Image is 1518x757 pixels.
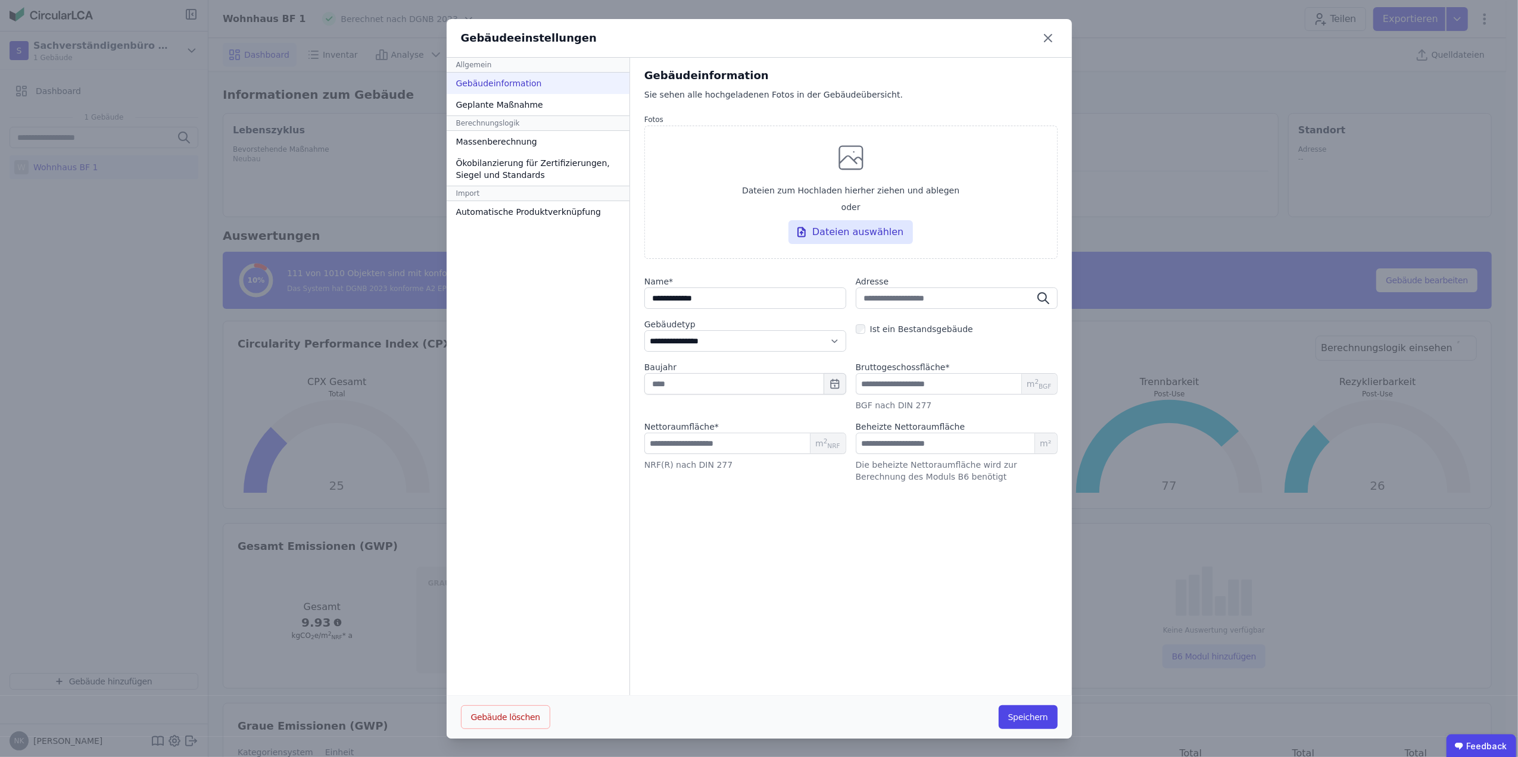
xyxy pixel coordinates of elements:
div: NRF(R) nach DIN 277 [644,459,846,471]
sub: BGF [1039,383,1051,390]
span: m² [1034,433,1056,453]
sub: NRF [828,442,840,449]
div: Dateien auswählen [788,220,914,244]
div: Gebäudeinformation [644,67,1058,84]
div: Massenberechnung [447,131,629,152]
sup: 2 [824,437,828,445]
label: Ist ein Bestandsgebäude [865,323,973,335]
span: Dateien zum Hochladen hierher ziehen und ablegen [742,184,959,196]
div: Allgemein [447,58,629,73]
div: Die beheizte Nettoraumfläche wird zur Berechnung des Moduls B6 benötigt [856,459,1058,483]
label: audits.requiredField [644,276,846,287]
label: audits.requiredField [644,421,719,433]
div: Geplante Maßnahme [447,94,629,115]
span: oder [841,201,861,213]
label: Adresse [856,276,1058,287]
label: Beheizte Nettoraumfläche [856,421,965,433]
div: Gebäudeeinstellungen [461,30,597,46]
div: Ökobilanzierung für Zertifizierungen, Siegel und Standards [447,152,629,186]
div: BGF nach DIN 277 [856,399,1058,411]
sup: 2 [1035,378,1039,385]
span: m [1027,378,1052,390]
span: m [815,437,840,449]
div: Import [447,186,629,201]
label: Fotos [644,115,1058,124]
label: Gebäudetyp [644,318,846,330]
div: Sie sehen alle hochgeladenen Fotos in der Gebäudeübersicht. [644,89,1058,112]
div: Gebäudeinformation [447,73,629,94]
div: Berechnungslogik [447,115,629,131]
label: audits.requiredField [856,361,950,373]
div: Automatische Produktverknüpfung [447,201,629,223]
button: Speichern [999,705,1058,729]
label: Baujahr [644,361,846,373]
button: Gebäude löschen [461,705,550,729]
